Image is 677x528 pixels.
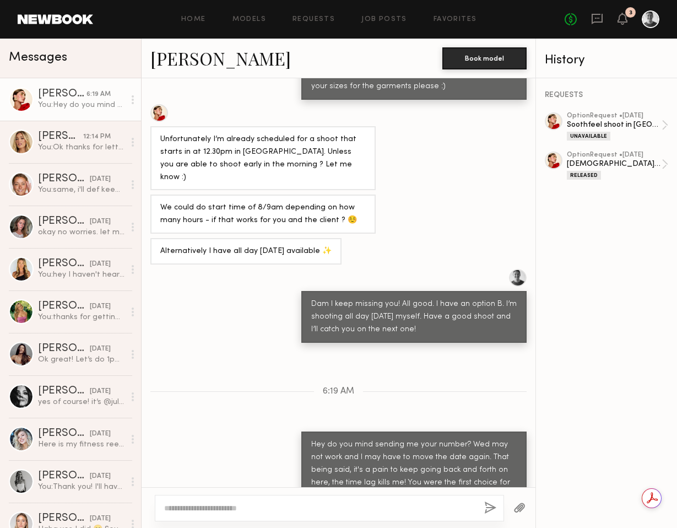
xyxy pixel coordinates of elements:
div: You: thanks for getting back to me so quick! [38,312,124,322]
div: [PERSON_NAME] [38,471,90,482]
div: option Request • [DATE] [567,152,662,159]
a: Job Posts [361,16,407,23]
div: Dam I keep missing you! All good. I have an option B. I’m shooting all day [DATE] myself. Have a ... [311,298,517,336]
div: REQUESTS [545,91,668,99]
a: Book model [442,53,527,62]
div: [PERSON_NAME] [38,131,83,142]
div: We could do start time of 8/9am depending on how many hours - if that works for you and the clien... [160,202,366,227]
div: okay no worries. let me know if anything changes! :) [38,227,124,238]
div: [DATE] [90,386,111,397]
div: yes of course! it’s @julialaurenmccallum [38,397,124,407]
span: Messages [9,51,67,64]
a: Favorites [434,16,477,23]
div: Hey do you mind sending me your number? Wed may not work and I may have to move the date again. T... [311,439,517,515]
div: [PERSON_NAME] [38,343,90,354]
div: [DATE] [90,429,111,439]
div: [DATE] [90,259,111,270]
div: You: Ok thanks for letting me know! [38,142,124,153]
a: Models [232,16,266,23]
div: [DATE] [90,217,111,227]
div: History [545,54,668,67]
div: [DATE] [90,301,111,312]
div: Ok great! Let’s do 1pm, thank you [38,354,124,365]
a: Requests [293,16,335,23]
div: [DATE] [90,174,111,185]
div: Unfortunately I’m already scheduled for a shoot that starts in at 12.30pm in [GEOGRAPHIC_DATA]. U... [160,133,366,184]
div: [DEMOGRAPHIC_DATA] Fitness Shoot in a gym [567,159,662,169]
div: [DATE] [90,514,111,524]
div: 12:14 PM [83,132,111,142]
span: 6:19 AM [323,387,354,396]
div: Soothfeel shoot in [GEOGRAPHIC_DATA] [567,120,662,130]
div: option Request • [DATE] [567,112,662,120]
div: [DATE] [90,471,111,482]
div: 3 [629,10,632,16]
div: Here is my fitness reel . J have a new one too. I was shooting for LA FITNESS and other gyms too! [38,439,124,450]
div: Released [567,171,601,180]
div: [PERSON_NAME] [38,513,90,524]
div: [PERSON_NAME] [38,89,86,100]
button: Book model [442,47,527,69]
div: Unavailable [567,132,610,141]
a: [PERSON_NAME] [150,46,291,70]
a: Home [181,16,206,23]
div: You: Thank you! I'll have a firm answer by [DATE] [38,482,124,492]
div: [PERSON_NAME] [38,174,90,185]
div: [DATE] [90,344,111,354]
a: optionRequest •[DATE][DEMOGRAPHIC_DATA] Fitness Shoot in a gymReleased [567,152,668,180]
div: You: same, i'll def keep you in mind [38,185,124,195]
div: [PERSON_NAME] [38,428,90,439]
div: 6:19 AM [86,89,111,100]
div: Alternatively I have all day [DATE] available ✨ [160,245,332,258]
div: [PERSON_NAME] [38,258,90,270]
div: [PERSON_NAME] [38,216,90,227]
div: You: hey I haven't heard back from my client. As it's [DATE] and nothing's booked, i dont think t... [38,270,124,280]
div: [PERSON_NAME] [38,386,90,397]
a: optionRequest •[DATE]Soothfeel shoot in [GEOGRAPHIC_DATA]Unavailable [567,112,668,141]
div: You: Hey do you mind sending me your number? Wed may not work and I may have to move the date aga... [38,100,124,110]
div: [PERSON_NAME] [38,301,90,312]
